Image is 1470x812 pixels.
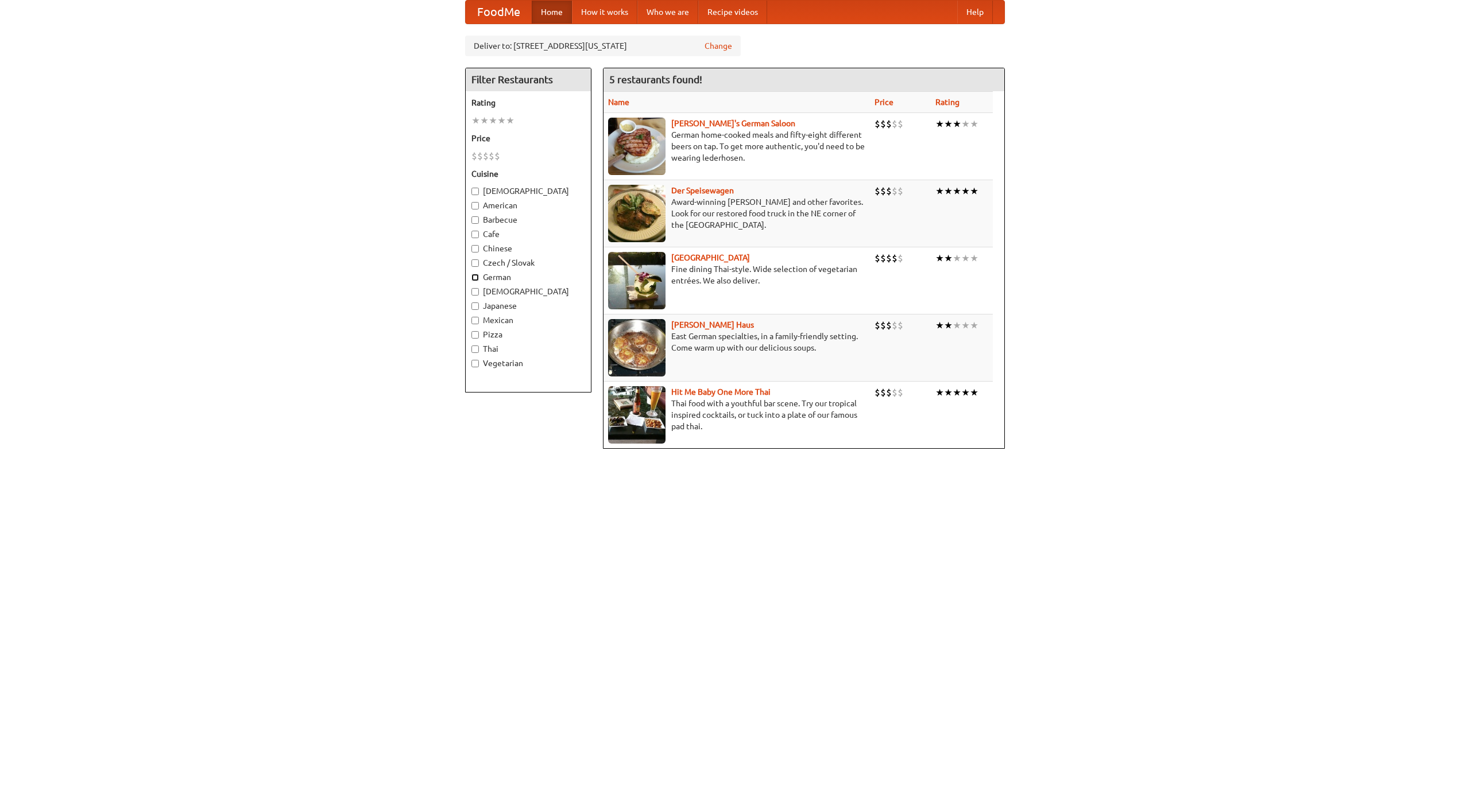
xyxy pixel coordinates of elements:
li: ★ [961,319,970,332]
li: ★ [961,185,970,197]
li: $ [875,118,880,130]
li: $ [886,386,892,399]
a: Help [957,1,993,24]
div: Deliver to: [STREET_ADDRESS][US_STATE] [465,36,741,56]
a: Name [608,98,629,107]
li: ★ [489,114,497,127]
label: Thai [471,343,585,355]
input: Japanese [471,302,479,310]
li: ★ [953,185,961,197]
li: $ [875,319,880,332]
a: Rating [935,98,960,107]
a: FoodMe [466,1,532,24]
li: ★ [961,252,970,265]
li: ★ [953,252,961,265]
li: ★ [961,118,970,130]
li: ★ [935,252,944,265]
h5: Rating [471,97,585,108]
li: $ [483,150,489,162]
li: $ [898,386,903,399]
label: Czech / Slovak [471,257,585,269]
li: ★ [944,319,953,332]
li: ★ [471,114,480,127]
p: Thai food with a youthful bar scene. Try our tropical inspired cocktails, or tuck into a plate of... [608,398,865,432]
input: Barbecue [471,216,479,224]
li: $ [892,252,898,265]
li: ★ [970,185,978,197]
li: $ [898,252,903,265]
li: ★ [497,114,506,127]
label: Vegetarian [471,358,585,369]
li: ★ [953,386,961,399]
label: Pizza [471,329,585,340]
input: [DEMOGRAPHIC_DATA] [471,288,479,296]
label: Mexican [471,314,585,326]
li: $ [880,319,886,332]
img: babythai.jpg [608,386,666,444]
li: ★ [480,114,489,127]
input: Chinese [471,245,479,252]
a: [PERSON_NAME] Haus [671,320,754,329]
label: American [471,200,585,211]
label: Cafe [471,228,585,240]
li: $ [892,118,898,130]
li: ★ [935,118,944,130]
li: $ [494,150,500,162]
a: Who we are [637,1,698,24]
a: Change [705,40,732,52]
li: ★ [961,386,970,399]
a: How it works [572,1,637,24]
li: $ [898,319,903,332]
li: ★ [970,386,978,399]
p: German home-cooked meals and fifty-eight different beers on tap. To get more authentic, you'd nee... [608,129,865,164]
li: $ [892,319,898,332]
input: Cafe [471,231,479,238]
img: satay.jpg [608,252,666,309]
label: German [471,271,585,283]
a: Recipe videos [698,1,767,24]
li: $ [892,185,898,197]
label: Chinese [471,243,585,254]
li: ★ [944,386,953,399]
label: [DEMOGRAPHIC_DATA] [471,185,585,197]
li: ★ [935,386,944,399]
li: $ [886,118,892,130]
b: [GEOGRAPHIC_DATA] [671,253,750,262]
h4: Filter Restaurants [466,68,591,91]
input: Thai [471,345,479,353]
li: ★ [970,118,978,130]
label: [DEMOGRAPHIC_DATA] [471,286,585,297]
li: $ [880,386,886,399]
ng-pluralize: 5 restaurants found! [609,74,702,85]
label: Japanese [471,300,585,312]
li: ★ [506,114,514,127]
li: $ [892,386,898,399]
input: [DEMOGRAPHIC_DATA] [471,188,479,195]
li: ★ [944,185,953,197]
li: $ [886,185,892,197]
input: Mexican [471,317,479,324]
a: Der Speisewagen [671,186,734,195]
a: Hit Me Baby One More Thai [671,387,771,397]
li: $ [489,150,494,162]
li: ★ [944,252,953,265]
li: ★ [935,185,944,197]
li: $ [875,386,880,399]
input: German [471,274,479,281]
input: Vegetarian [471,360,479,367]
a: Price [875,98,893,107]
img: speisewagen.jpg [608,185,666,242]
li: $ [471,150,477,162]
li: ★ [944,118,953,130]
p: Award-winning [PERSON_NAME] and other favorites. Look for our restored food truck in the NE corne... [608,196,865,231]
li: $ [880,252,886,265]
li: $ [886,319,892,332]
input: Czech / Slovak [471,259,479,267]
input: American [471,202,479,209]
li: ★ [953,118,961,130]
p: Fine dining Thai-style. Wide selection of vegetarian entrées. We also deliver. [608,263,865,286]
h5: Cuisine [471,168,585,180]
